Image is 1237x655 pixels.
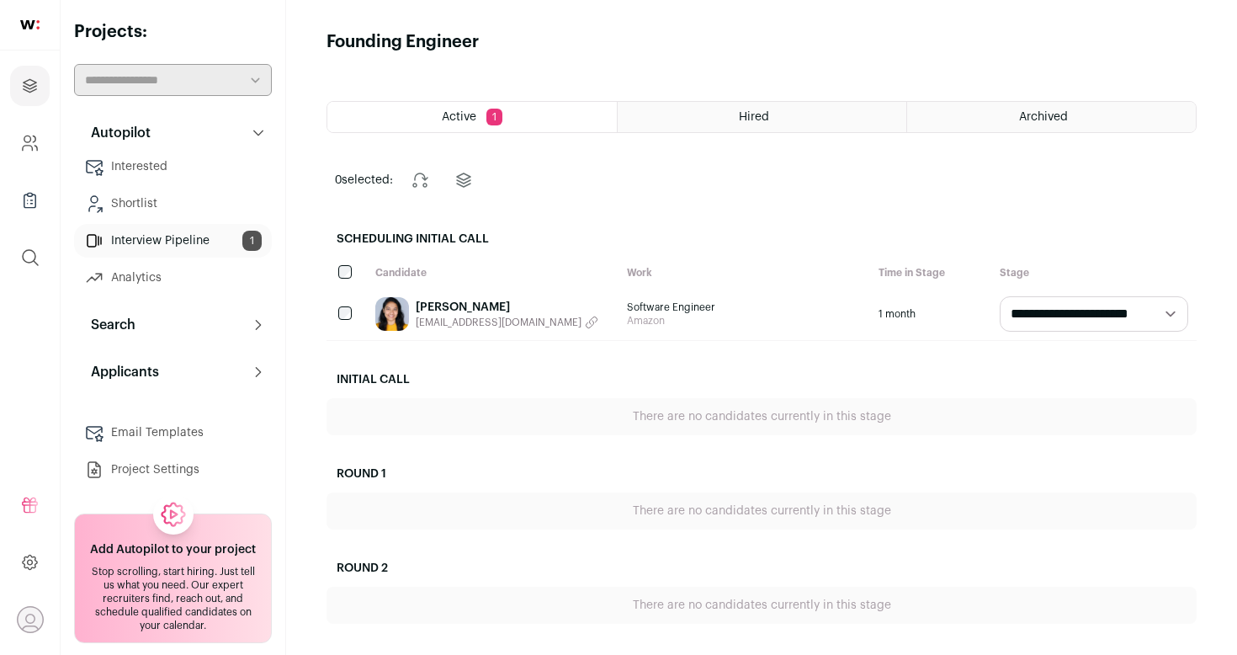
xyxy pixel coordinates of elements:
[327,455,1197,493] h2: Round 1
[74,416,272,450] a: Email Templates
[486,109,502,125] span: 1
[991,258,1197,288] div: Stage
[90,541,256,558] h2: Add Autopilot to your project
[74,224,272,258] a: Interview Pipeline1
[81,362,159,382] p: Applicants
[81,315,135,335] p: Search
[327,587,1197,624] div: There are no candidates currently in this stage
[870,258,991,288] div: Time in Stage
[74,355,272,389] button: Applicants
[1019,111,1068,123] span: Archived
[327,398,1197,435] div: There are no candidates currently in this stage
[74,20,272,44] h2: Projects:
[327,550,1197,587] h2: Round 2
[416,316,581,329] span: [EMAIL_ADDRESS][DOMAIN_NAME]
[74,150,272,184] a: Interested
[400,160,440,200] button: Change stage
[242,231,262,251] span: 1
[618,102,906,132] a: Hired
[907,102,1196,132] a: Archived
[20,20,40,29] img: wellfound-shorthand-0d5821cbd27db2630d0214b213865d53afaa358527fdda9d0ea32b1df1b89c2c.svg
[335,172,393,189] span: selected:
[74,453,272,487] a: Project Settings
[627,301,862,314] span: Software Engineer
[74,116,272,150] button: Autopilot
[335,174,342,186] span: 0
[327,361,1197,398] h2: Initial Call
[85,565,261,632] div: Stop scrolling, start hiring. Just tell us what you need. Our expert recruiters find, reach out, ...
[17,606,44,633] button: Open dropdown
[10,180,50,221] a: Company Lists
[375,297,409,331] img: 34c3bcceca933c1a0c2db06a76ae1eb79683af1d838fff9d1df9b3c7bae6380a
[10,123,50,163] a: Company and ATS Settings
[74,308,272,342] button: Search
[416,316,598,329] button: [EMAIL_ADDRESS][DOMAIN_NAME]
[327,30,479,54] h1: Founding Engineer
[74,261,272,295] a: Analytics
[618,258,870,288] div: Work
[416,299,598,316] a: [PERSON_NAME]
[327,221,1197,258] h2: Scheduling Initial Call
[81,123,151,143] p: Autopilot
[442,111,476,123] span: Active
[367,258,618,288] div: Candidate
[10,66,50,106] a: Projects
[74,187,272,221] a: Shortlist
[327,493,1197,530] div: There are no candidates currently in this stage
[74,514,272,643] a: Add Autopilot to your project Stop scrolling, start hiring. Just tell us what you need. Our exper...
[870,288,991,340] div: 1 month
[627,314,862,327] span: Amazon
[739,111,769,123] span: Hired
